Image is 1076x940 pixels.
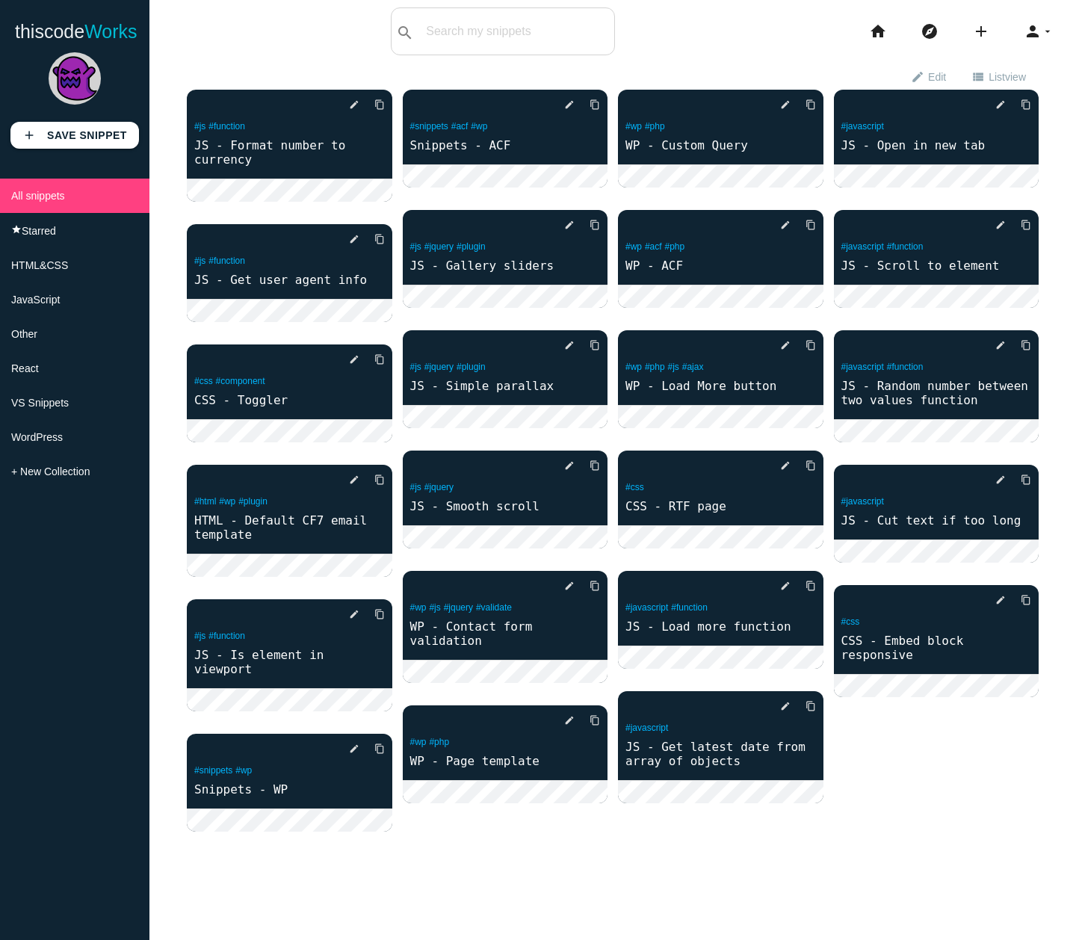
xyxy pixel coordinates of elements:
a: view_listListview [959,63,1039,90]
a: #js [668,362,679,372]
button: search [392,8,418,55]
a: JS - Smooth scroll [403,498,608,515]
i: content_copy [374,601,385,628]
i: content_copy [374,466,385,493]
a: #plugin [457,362,486,372]
span: List [989,64,1026,89]
a: #jquery [424,241,454,252]
a: HTML - Default CF7 email template [187,512,392,543]
i: search [396,9,414,57]
b: Save Snippet [47,129,127,141]
i: content_copy [1021,211,1031,238]
a: #component [216,376,265,386]
i: edit [349,601,359,628]
a: #acf [451,121,469,132]
i: edit [564,91,575,118]
a: Snippets - WP [187,781,392,798]
a: Copy to Clipboard [794,693,816,720]
a: #wp [625,121,642,132]
i: star [11,224,22,235]
i: edit [564,332,575,359]
a: #function [887,241,924,252]
a: edit [337,735,359,762]
a: WP - Custom Query [618,137,823,154]
span: Edit [928,64,946,89]
a: edit [337,91,359,118]
a: JS - Get latest date from array of objects [618,738,823,770]
a: JS - Is element in viewport [187,646,392,678]
i: content_copy [590,452,600,479]
a: WP - Load More button [618,377,823,395]
a: #validate [476,602,512,613]
a: #plugin [457,241,486,252]
a: Copy to Clipboard [794,91,816,118]
a: #function [208,631,245,641]
a: #php [645,362,665,372]
span: VS Snippets [11,397,69,409]
i: edit [564,707,575,734]
a: edit [552,332,575,359]
a: CSS - Toggler [187,392,392,409]
a: #css [194,376,213,386]
a: #acf [645,241,662,252]
a: edit [337,466,359,493]
span: React [11,362,39,374]
a: #js [410,362,421,372]
a: #wp [410,737,427,747]
a: JS - Scroll to element [834,257,1039,274]
a: edit [768,693,791,720]
i: content_copy [806,693,816,720]
a: editEdit [898,63,959,90]
i: content_copy [374,735,385,762]
a: #js [410,482,421,492]
i: edit [349,91,359,118]
a: WP - ACF [618,257,823,274]
a: edit [552,572,575,599]
a: JS - Format number to currency [187,137,392,168]
img: ghost-scary.png [49,52,101,105]
i: edit [780,452,791,479]
a: JS - Cut text if too long [834,512,1039,529]
a: edit [768,452,791,479]
span: All snippets [11,190,65,202]
a: edit [768,211,791,238]
i: content_copy [1021,91,1031,118]
a: #function [208,256,245,266]
a: #function [208,121,245,132]
span: Other [11,328,37,340]
i: content_copy [806,332,816,359]
a: Copy to Clipboard [362,735,385,762]
i: person [1024,7,1042,55]
a: #wp [625,241,642,252]
i: content_copy [590,211,600,238]
a: JS - Random number between two values function [834,377,1039,409]
a: Copy to Clipboard [794,332,816,359]
a: edit [983,91,1006,118]
i: edit [780,572,791,599]
a: #jquery [424,482,454,492]
a: #php [429,737,449,747]
a: #wp [471,121,487,132]
a: #snippets [410,121,448,132]
i: edit [564,211,575,238]
a: #css [625,482,644,492]
a: edit [983,211,1006,238]
i: content_copy [806,572,816,599]
a: edit [983,332,1006,359]
i: content_copy [374,91,385,118]
a: #php [645,121,665,132]
a: #jquery [444,602,473,613]
span: Works [84,21,137,42]
a: Copy to Clipboard [362,226,385,253]
a: #javascript [841,362,884,372]
i: edit [995,587,1006,613]
a: Copy to Clipboard [794,572,816,599]
a: Copy to Clipboard [1009,466,1031,493]
i: edit [780,693,791,720]
span: HTML&CSS [11,259,68,271]
i: edit [780,211,791,238]
a: #function [671,602,708,613]
a: edit [337,346,359,373]
i: content_copy [590,707,600,734]
a: Copy to Clipboard [1009,332,1031,359]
